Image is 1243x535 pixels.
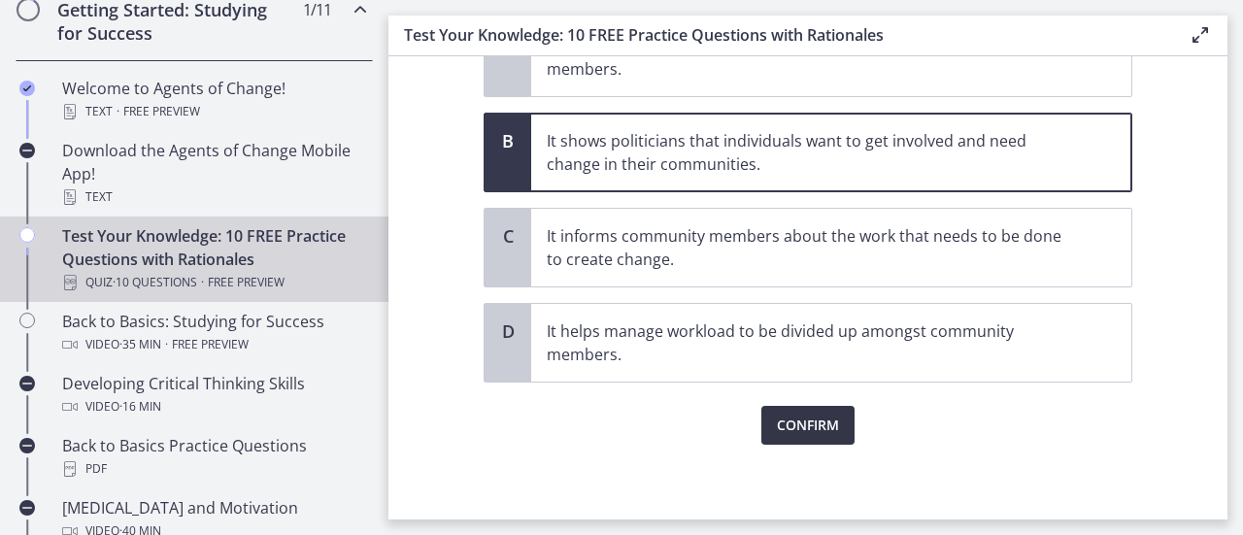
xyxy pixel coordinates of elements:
[62,395,365,418] div: Video
[496,129,520,152] span: B
[208,271,285,294] span: Free preview
[547,129,1077,176] p: It shows politicians that individuals want to get involved and need change in their communities.
[404,23,1158,47] h3: Test Your Knowledge: 10 FREE Practice Questions with Rationales
[62,372,365,418] div: Developing Critical Thinking Skills
[201,271,204,294] span: ·
[547,319,1077,366] p: It helps manage workload to be divided up amongst community members.
[62,77,365,123] div: Welcome to Agents of Change!
[496,319,520,343] span: D
[19,81,35,96] i: Completed
[117,100,119,123] span: ·
[761,406,855,445] button: Confirm
[113,271,197,294] span: · 10 Questions
[62,333,365,356] div: Video
[62,271,365,294] div: Quiz
[777,414,839,437] span: Confirm
[62,139,365,209] div: Download the Agents of Change Mobile App!
[62,100,365,123] div: Text
[547,224,1077,271] p: It informs community members about the work that needs to be done to create change.
[62,224,365,294] div: Test Your Knowledge: 10 FREE Practice Questions with Rationales
[172,333,249,356] span: Free preview
[123,100,200,123] span: Free preview
[119,333,161,356] span: · 35 min
[165,333,168,356] span: ·
[62,434,365,481] div: Back to Basics Practice Questions
[119,395,161,418] span: · 16 min
[62,185,365,209] div: Text
[496,224,520,248] span: C
[547,34,1077,81] p: It puts the decision-making power partly or fully with the community members.
[62,310,365,356] div: Back to Basics: Studying for Success
[62,457,365,481] div: PDF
